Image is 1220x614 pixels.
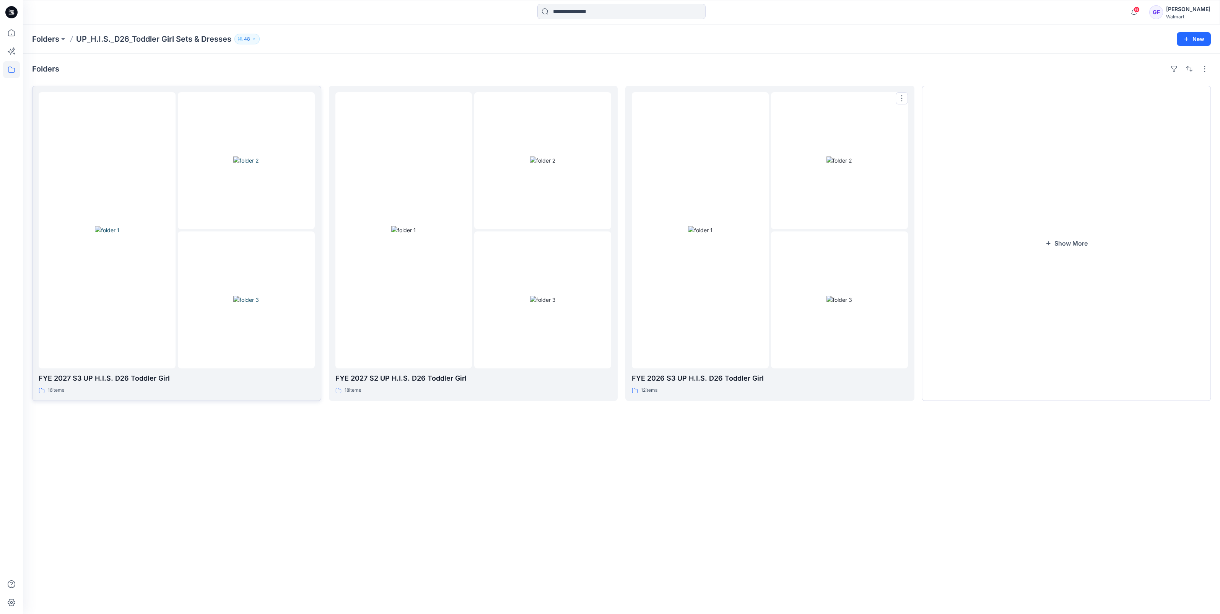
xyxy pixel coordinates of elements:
[1149,5,1163,19] div: GF
[244,35,250,43] p: 48
[1166,5,1210,14] div: [PERSON_NAME]
[234,34,260,44] button: 48
[688,226,712,234] img: folder 1
[95,226,119,234] img: folder 1
[922,86,1211,401] button: Show More
[329,86,618,401] a: folder 1folder 2folder 3FYE 2027 S2 UP H.I.S. D26 Toddler Girl18items
[335,373,612,384] p: FYE 2027 S2 UP H.I.S. D26 Toddler Girl
[641,386,657,394] p: 12 items
[32,34,59,44] a: Folders
[233,296,259,304] img: folder 3
[345,386,361,394] p: 18 items
[826,156,852,164] img: folder 2
[391,226,416,234] img: folder 1
[625,86,914,401] a: folder 1folder 2folder 3FYE 2026 S3 UP H.I.S. D26 Toddler Girl12items
[48,386,64,394] p: 16 items
[530,156,556,164] img: folder 2
[39,373,315,384] p: FYE 2027 S3 UP H.I.S. D26 Toddler Girl
[32,86,321,401] a: folder 1folder 2folder 3FYE 2027 S3 UP H.I.S. D26 Toddler Girl16items
[826,296,852,304] img: folder 3
[1177,32,1211,46] button: New
[1134,7,1140,13] span: 6
[76,34,231,44] p: UP_H.I.S._D26_Toddler Girl Sets & Dresses
[233,156,259,164] img: folder 2
[530,296,556,304] img: folder 3
[32,64,59,73] h4: Folders
[1166,14,1210,20] div: Walmart
[632,373,908,384] p: FYE 2026 S3 UP H.I.S. D26 Toddler Girl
